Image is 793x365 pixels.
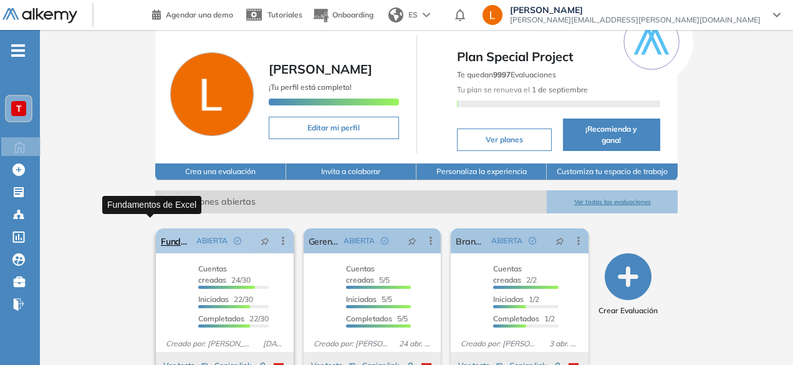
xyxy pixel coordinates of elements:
[309,338,394,349] span: Creado por: [PERSON_NAME]
[198,264,251,285] span: 24/30
[11,49,25,52] i: -
[346,294,377,304] span: Iniciadas
[555,236,564,246] span: pushpin
[161,338,257,349] span: Creado por: [PERSON_NAME]
[309,228,339,253] a: Gerente de Planta
[510,5,761,15] span: [PERSON_NAME]
[530,85,588,94] b: 1 de septiembre
[161,228,191,253] a: Fundamentos de Excel
[493,294,539,304] span: 1/2
[346,264,375,285] span: Cuentas creadas
[547,163,677,180] button: Customiza tu espacio de trabajo
[155,163,286,180] button: Crea una evaluación
[152,6,233,21] a: Agendar una demo
[569,220,793,365] iframe: Chat Widget
[394,338,436,349] span: 24 abr. 2025
[493,294,524,304] span: Iniciadas
[408,9,418,21] span: ES
[423,12,430,17] img: arrow
[493,314,539,323] span: Completados
[569,220,793,365] div: Widget de chat
[493,264,522,285] span: Cuentas creadas
[493,70,511,79] b: 9997
[155,190,547,213] span: Evaluaciones abiertas
[456,338,544,349] span: Creado por: [PERSON_NAME]
[102,196,201,214] div: Fundamentos de Excel
[398,231,426,251] button: pushpin
[261,236,269,246] span: pushpin
[546,231,574,251] button: pushpin
[408,236,416,246] span: pushpin
[493,264,537,285] span: 2/2
[267,10,302,19] span: Tutoriales
[381,237,388,245] span: check-circle
[563,119,660,151] button: ¡Recomienda y gana!
[198,294,229,304] span: Iniciadas
[346,264,390,285] span: 5/5
[166,10,233,19] span: Agendar una demo
[416,163,547,180] button: Personaliza la experiencia
[312,2,373,29] button: Onboarding
[346,314,392,323] span: Completados
[2,8,77,24] img: Logo
[198,314,244,323] span: Completados
[286,163,416,180] button: Invita a colaborar
[198,314,269,323] span: 22/30
[457,70,556,79] span: Te quedan Evaluaciones
[258,338,289,349] span: [DATE]
[388,7,403,22] img: world
[251,231,279,251] button: pushpin
[457,85,588,94] span: Tu plan se renueva el
[269,61,372,77] span: [PERSON_NAME]
[234,237,241,245] span: check-circle
[269,82,352,92] span: ¡Tu perfil está completo!
[332,10,373,19] span: Onboarding
[344,235,375,246] span: ABIERTA
[456,228,486,253] a: Brand Manager
[457,129,552,151] button: Ver planes
[196,235,228,246] span: ABIERTA
[493,314,555,323] span: 1/2
[457,47,660,66] span: Plan Special Project
[346,294,392,304] span: 5/5
[547,190,677,213] button: Ver todas las evaluaciones
[198,294,253,304] span: 22/30
[170,52,254,136] img: Foto de perfil
[346,314,408,323] span: 5/5
[510,15,761,25] span: [PERSON_NAME][EMAIL_ADDRESS][PERSON_NAME][DOMAIN_NAME]
[16,104,22,114] span: T
[198,264,227,285] span: Cuentas creadas
[529,237,536,245] span: check-circle
[491,235,522,246] span: ABIERTA
[269,117,398,139] button: Editar mi perfil
[544,338,584,349] span: 3 abr. 2025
